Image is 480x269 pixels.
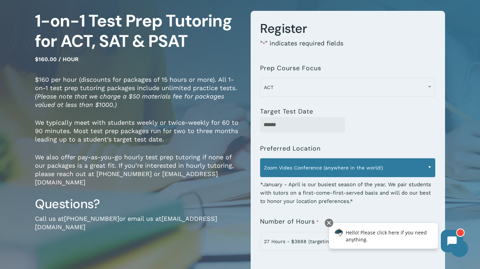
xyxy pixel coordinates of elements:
p: $160 per hour (discounts for packages of 15 hours or more). All 1-on-1 test prep tutoring package... [35,75,240,118]
p: We typically meet with students weekly or twice-weekly for 60 to 90 minutes. Most test prep packa... [35,118,240,153]
h3: Register [260,21,435,37]
p: We also offer pay-as-you-go hourly test prep tutoring if none of our packages is a great fit. If ... [35,153,240,196]
label: Prep Course Focus [260,65,321,72]
span: ACT [260,78,435,97]
div: *January - April is our busiest season of the year. We pair students with tutors on a first-come-... [260,176,435,205]
p: Call us at or email us at [35,215,240,241]
span: Zoom Video Conference (anywhere in the world!) [260,160,435,175]
a: [PHONE_NUMBER] [64,215,119,222]
em: (Please note that we charge a $50 materials fee for packages valued at less than $1000.) [35,93,224,108]
label: Target Test Date [260,108,313,115]
iframe: Chatbot [322,217,470,259]
span: Zoom Video Conference (anywhere in the world!) [260,158,435,177]
span: 27 Hours - $3888 (targeting 5+ / 200+ point improvement on ACT / SAT; reg. $4320) [260,232,435,251]
p: " " indicates required fields [260,39,435,58]
label: Preferred Location [260,145,321,152]
h1: 1-on-1 Test Prep Tutoring for ACT, SAT & PSAT [35,11,240,51]
span: $160.00 / hour [35,56,79,63]
label: Number of Hours [260,218,318,226]
h3: Questions? [35,196,240,212]
span: ACT [260,80,435,95]
span: 27 Hours - $3888 (targeting 5+ / 200+ point improvement on ACT / SAT; reg. $4320) [260,234,435,249]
